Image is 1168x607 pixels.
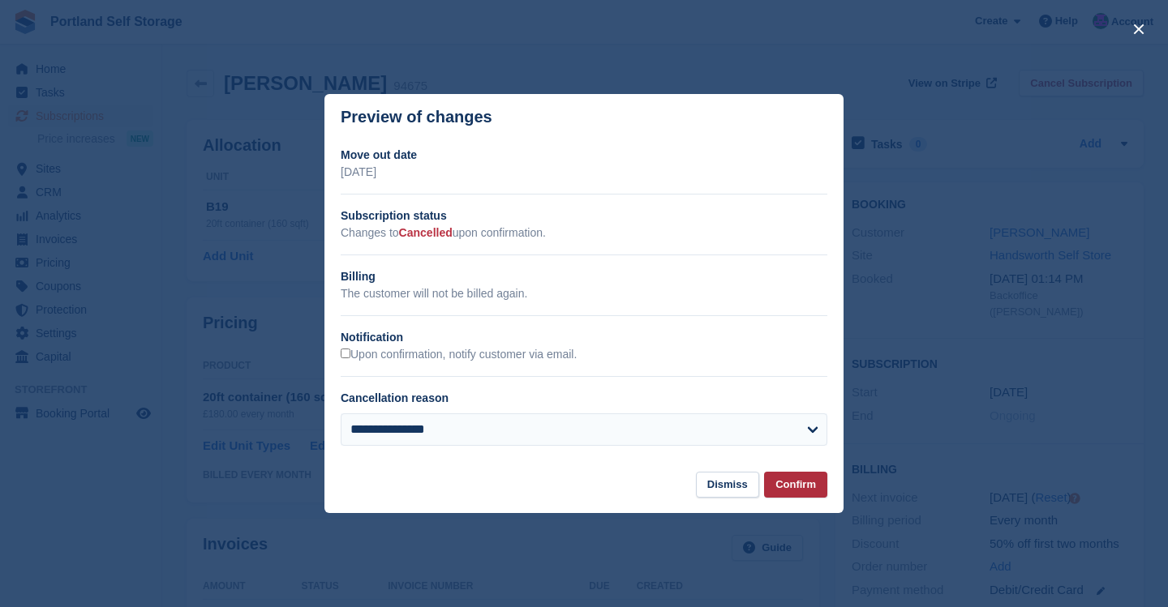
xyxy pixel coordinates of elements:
label: Upon confirmation, notify customer via email. [341,348,577,362]
h2: Notification [341,329,827,346]
button: Confirm [764,472,827,498]
h2: Subscription status [341,207,827,224]
h2: Move out date [341,147,827,164]
p: Preview of changes [341,108,492,126]
label: Cancellation reason [341,391,449,404]
p: Changes to upon confirmation. [341,224,827,242]
button: close [1126,16,1152,42]
input: Upon confirmation, notify customer via email. [341,348,350,358]
p: The customer will not be billed again. [341,285,827,302]
span: Cancelled [399,226,453,239]
p: [DATE] [341,164,827,181]
h2: Billing [341,268,827,285]
button: Dismiss [696,472,759,498]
